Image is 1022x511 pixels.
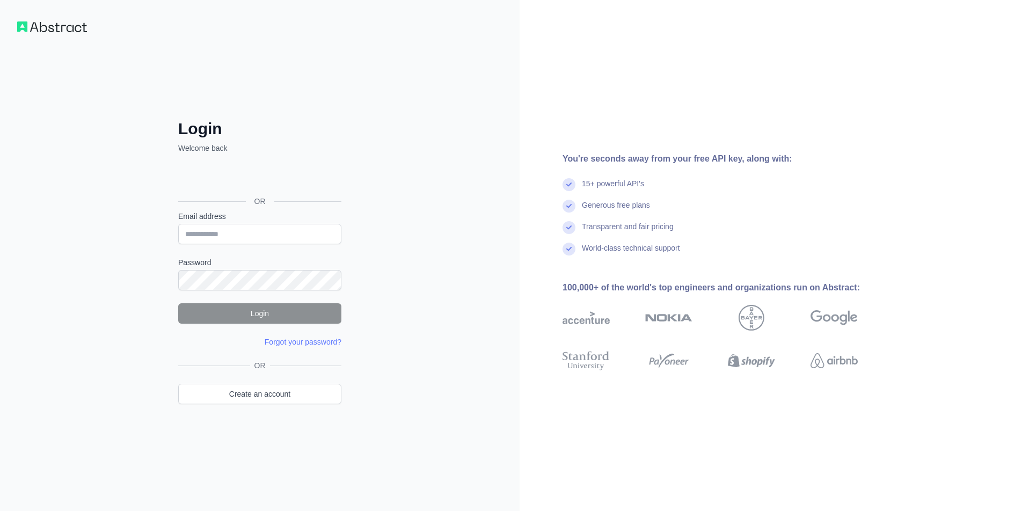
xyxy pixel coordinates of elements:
[582,178,644,200] div: 15+ powerful API's
[17,21,87,32] img: Workflow
[265,338,341,346] a: Forgot your password?
[563,243,575,255] img: check mark
[563,305,610,331] img: accenture
[582,243,680,264] div: World-class technical support
[811,349,858,373] img: airbnb
[178,119,341,138] h2: Login
[645,305,692,331] img: nokia
[563,152,892,165] div: You're seconds away from your free API key, along with:
[563,281,892,294] div: 100,000+ of the world's top engineers and organizations run on Abstract:
[178,384,341,404] a: Create an account
[563,178,575,191] img: check mark
[250,360,270,371] span: OR
[563,349,610,373] img: stanford university
[811,305,858,331] img: google
[563,221,575,234] img: check mark
[645,349,692,373] img: payoneer
[582,221,674,243] div: Transparent and fair pricing
[246,196,274,207] span: OR
[178,257,341,268] label: Password
[582,200,650,221] div: Generous free plans
[173,165,345,189] iframe: Pulsante Accedi con Google
[563,200,575,213] img: check mark
[178,211,341,222] label: Email address
[739,305,764,331] img: bayer
[728,349,775,373] img: shopify
[178,303,341,324] button: Login
[178,143,341,154] p: Welcome back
